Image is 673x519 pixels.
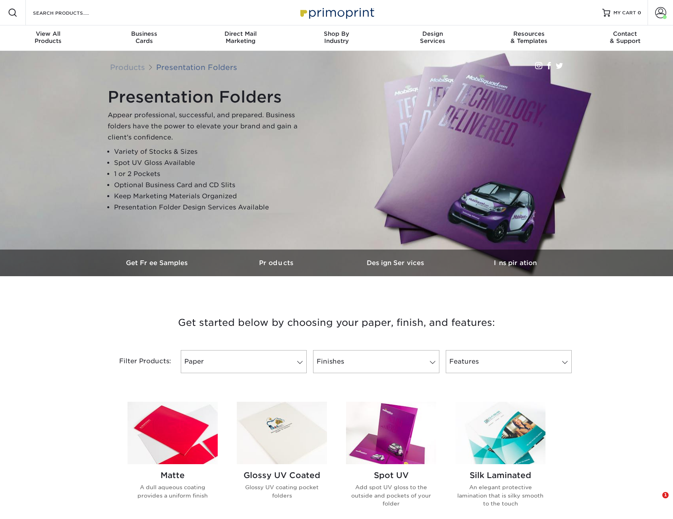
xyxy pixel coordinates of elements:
div: Services [385,30,481,45]
a: Features [446,350,572,373]
a: Contact& Support [577,25,673,51]
h3: Design Services [336,259,456,267]
div: Cards [96,30,192,45]
h2: Silk Laminated [455,471,545,480]
p: An elegant protective lamination that is silky smooth to the touch [455,483,545,507]
h1: Presentation Folders [108,87,306,107]
a: Paper [181,350,307,373]
h3: Inspiration [456,259,575,267]
h3: Products [217,259,336,267]
li: 1 or 2 Pockets [114,168,306,180]
a: Design Services [336,250,456,276]
p: A dull aqueous coating provides a uniform finish [128,483,218,500]
span: 1 [662,492,669,498]
div: & Support [577,30,673,45]
p: Appear professional, successful, and prepared. Business folders have the power to elevate your br... [108,110,306,143]
a: Finishes [313,350,439,373]
li: Variety of Stocks & Sizes [114,146,306,157]
span: 0 [638,10,641,15]
li: Optional Business Card and CD Slits [114,180,306,191]
span: Shop By [288,30,385,37]
a: Get Free Samples [98,250,217,276]
a: Direct MailMarketing [192,25,288,51]
li: Keep Marketing Materials Organized [114,191,306,202]
h2: Spot UV [346,471,436,480]
img: Silk Laminated Presentation Folders [455,402,545,464]
a: DesignServices [385,25,481,51]
iframe: Intercom live chat [646,492,665,511]
a: Resources& Templates [481,25,577,51]
a: Presentation Folders [156,63,237,72]
li: Spot UV Gloss Available [114,157,306,168]
a: Products [217,250,336,276]
p: Add spot UV gloss to the outside and pockets of your folder [346,483,436,507]
span: Contact [577,30,673,37]
h2: Matte [128,471,218,480]
p: Glossy UV coating pocket folders [237,483,327,500]
img: Glossy UV Coated Presentation Folders [237,402,327,464]
h3: Get started below by choosing your paper, finish, and features: [104,305,569,341]
div: & Templates [481,30,577,45]
div: Industry [288,30,385,45]
img: Spot UV Presentation Folders [346,402,436,464]
h3: Get Free Samples [98,259,217,267]
span: Business [96,30,192,37]
div: Marketing [192,30,288,45]
h2: Glossy UV Coated [237,471,327,480]
a: Inspiration [456,250,575,276]
span: Direct Mail [192,30,288,37]
span: MY CART [613,10,636,16]
a: BusinessCards [96,25,192,51]
img: Matte Presentation Folders [128,402,218,464]
span: Resources [481,30,577,37]
div: Filter Products: [98,350,178,373]
span: Design [385,30,481,37]
li: Presentation Folder Design Services Available [114,202,306,213]
input: SEARCH PRODUCTS..... [32,8,110,17]
a: Products [110,63,145,72]
img: Primoprint [297,4,376,21]
a: Shop ByIndustry [288,25,385,51]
